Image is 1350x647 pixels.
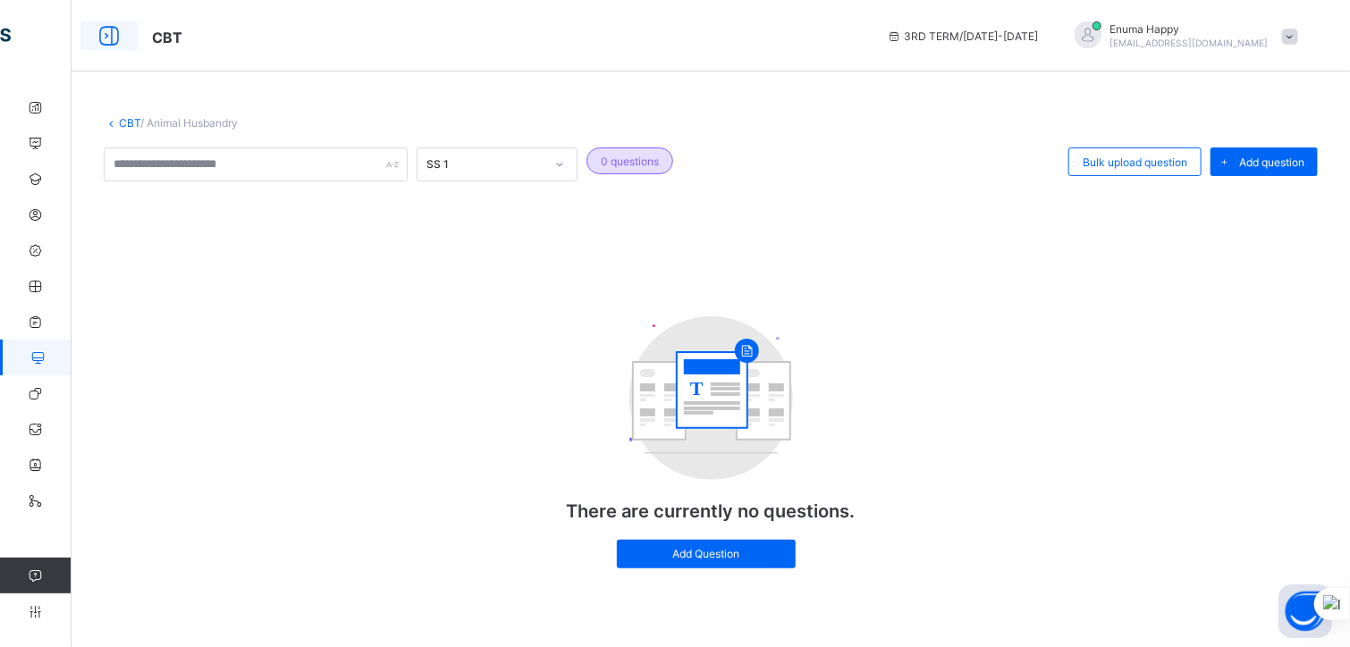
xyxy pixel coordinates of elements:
span: Bulk upload question [1083,155,1187,169]
span: Add Question [630,547,782,560]
span: 0 questions [601,155,659,168]
span: [EMAIL_ADDRESS][DOMAIN_NAME] [1110,38,1269,48]
span: Enuma Happy [1110,22,1269,36]
span: session/term information [887,29,1039,43]
button: Open asap [1278,584,1332,638]
span: CBT [152,29,182,46]
div: SS 1 [426,158,544,172]
a: CBT [119,116,140,130]
p: There are currently no questions. [532,500,890,522]
span: Add question [1239,155,1304,169]
div: There are currently no questions. [532,298,890,586]
span: / Animal Husbandry [140,116,238,130]
div: EnumaHappy [1057,21,1307,51]
tspan: T [689,377,703,399]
